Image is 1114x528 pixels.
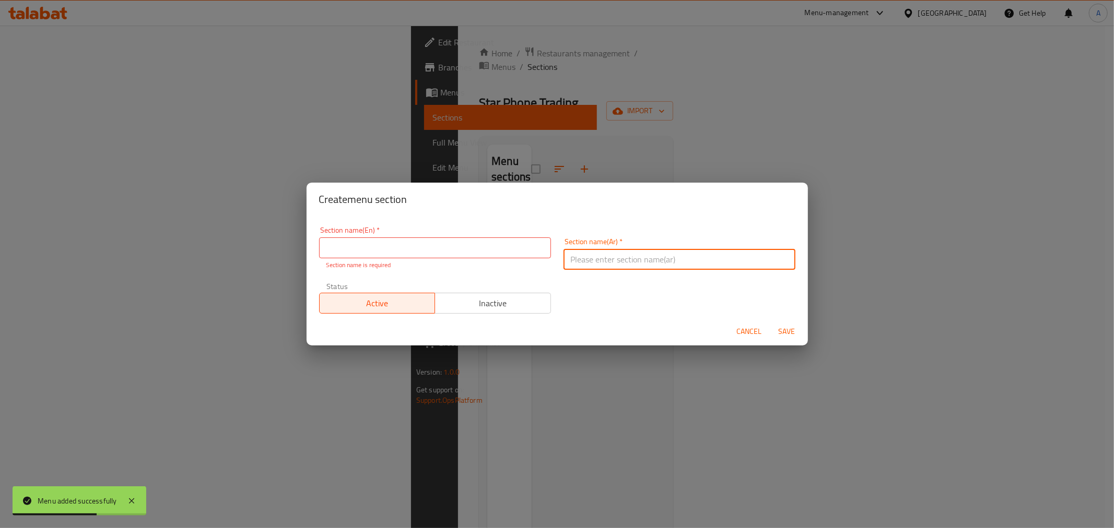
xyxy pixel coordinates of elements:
[319,237,551,258] input: Please enter section name(en)
[319,293,436,314] button: Active
[733,322,766,341] button: Cancel
[324,296,431,311] span: Active
[319,191,795,208] h2: Create menu section
[564,249,795,270] input: Please enter section name(ar)
[439,296,547,311] span: Inactive
[775,325,800,338] span: Save
[435,293,551,314] button: Inactive
[770,322,804,341] button: Save
[326,260,544,270] p: Section name is required
[38,495,117,507] div: Menu added successfully
[737,325,762,338] span: Cancel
